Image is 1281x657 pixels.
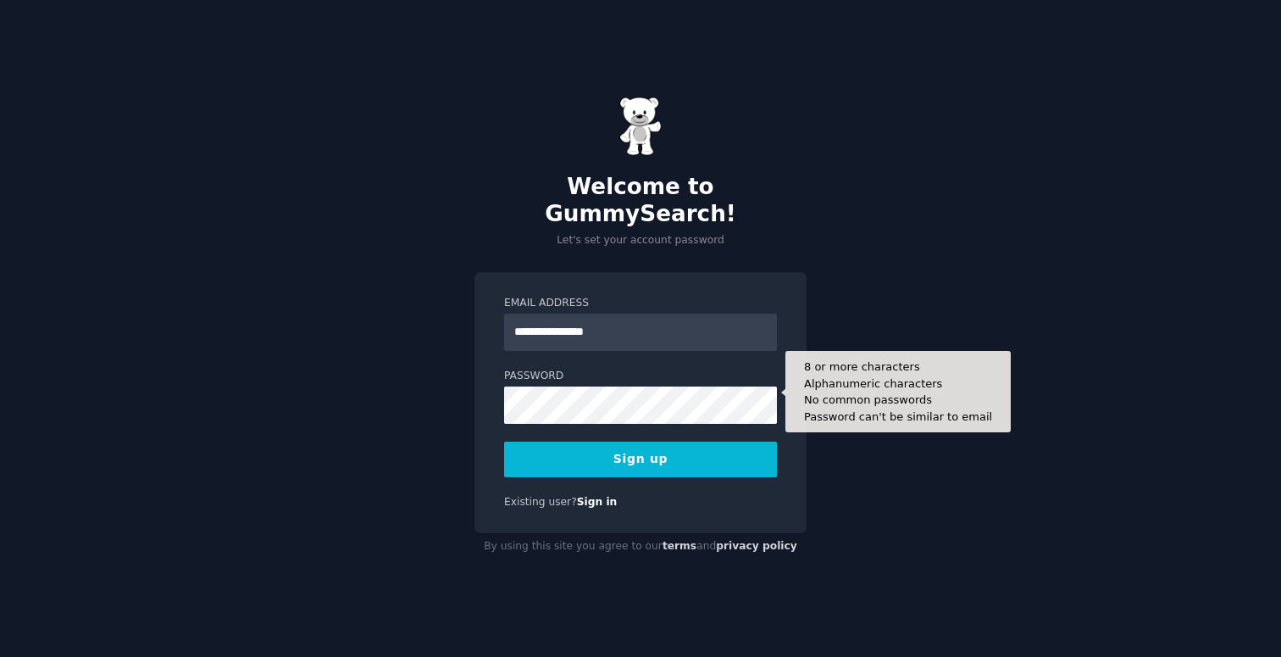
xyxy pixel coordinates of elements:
[474,174,807,227] h2: Welcome to GummySearch!
[619,97,662,156] img: Gummy Bear
[504,369,777,384] label: Password
[474,533,807,560] div: By using this site you agree to our and
[663,540,696,552] a: terms
[577,496,618,508] a: Sign in
[474,233,807,248] p: Let's set your account password
[504,296,777,311] label: Email Address
[716,540,797,552] a: privacy policy
[504,442,777,477] button: Sign up
[504,496,577,508] span: Existing user?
